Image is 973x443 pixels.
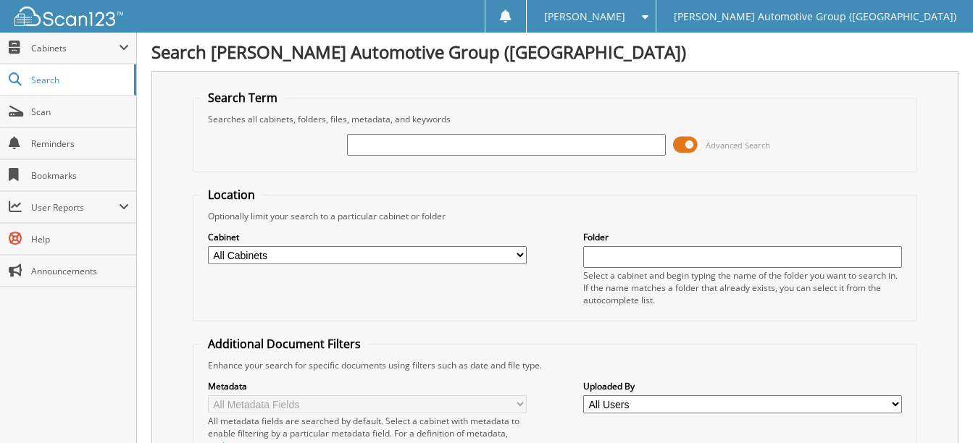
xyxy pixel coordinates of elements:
[544,12,625,21] span: [PERSON_NAME]
[31,74,127,86] span: Search
[583,380,902,392] label: Uploaded By
[201,113,910,125] div: Searches all cabinets, folders, files, metadata, and keywords
[583,269,902,306] div: Select a cabinet and begin typing the name of the folder you want to search in. If the name match...
[583,231,902,243] label: Folder
[31,233,129,245] span: Help
[201,187,262,203] legend: Location
[201,210,910,222] div: Optionally limit your search to a particular cabinet or folder
[31,265,129,277] span: Announcements
[151,40,959,64] h1: Search [PERSON_NAME] Automotive Group ([GEOGRAPHIC_DATA])
[201,359,910,371] div: Enhance your search for specific documents using filters such as date and file type.
[14,7,123,26] img: scan123-logo-white.svg
[706,140,770,151] span: Advanced Search
[208,380,527,392] label: Metadata
[201,90,285,106] legend: Search Term
[31,138,129,150] span: Reminders
[31,169,129,182] span: Bookmarks
[31,106,129,118] span: Scan
[31,42,119,54] span: Cabinets
[31,201,119,214] span: User Reports
[208,231,527,243] label: Cabinet
[201,336,368,352] legend: Additional Document Filters
[674,12,956,21] span: [PERSON_NAME] Automotive Group ([GEOGRAPHIC_DATA])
